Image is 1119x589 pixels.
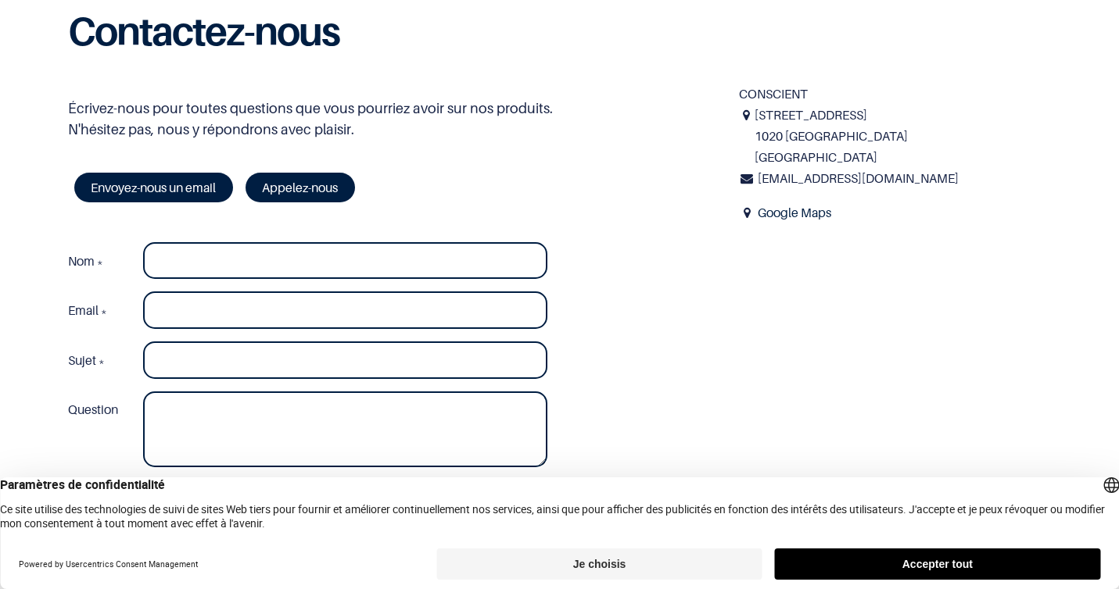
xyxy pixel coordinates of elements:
[68,302,99,318] span: Email
[758,205,831,220] a: Google Maps
[739,168,755,189] i: Courriel
[68,352,96,368] span: Sujet
[246,173,355,202] a: Appelez-nous
[758,170,959,186] span: [EMAIL_ADDRESS][DOMAIN_NAME]
[755,105,1052,169] span: [STREET_ADDRESS] 1020 [GEOGRAPHIC_DATA] [GEOGRAPHIC_DATA]
[68,98,716,140] p: Écrivez-nous pour toutes questions que vous pourriez avoir sur nos produits. N'hésitez pas, nous ...
[68,402,118,417] span: Question
[739,105,755,126] i: Adresse
[68,253,95,269] span: Nom
[739,86,808,102] span: CONSCIENT
[739,202,755,223] span: Address
[74,173,233,202] a: Envoyez-nous un email
[68,7,339,55] b: Contactez-nous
